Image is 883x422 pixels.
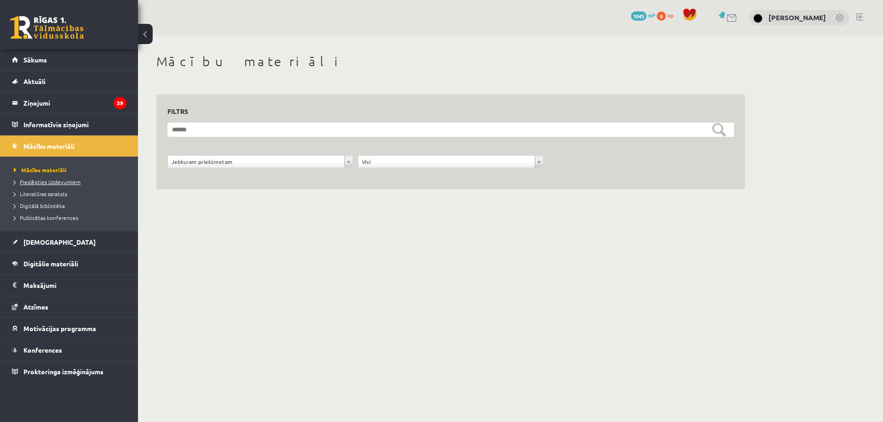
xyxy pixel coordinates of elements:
a: Ziņojumi39 [12,92,126,113]
span: Sākums [23,56,47,64]
span: 1045 [631,11,647,21]
span: Digitālie materiāli [23,259,78,268]
a: Visi [358,156,543,168]
span: [DEMOGRAPHIC_DATA] [23,238,96,246]
a: Mācību materiāli [14,166,129,174]
span: 0 [657,11,666,21]
span: Proktoringa izmēģinājums [23,367,103,376]
a: Informatīvie ziņojumi [12,114,126,135]
img: Anastasija Oblate [753,14,763,23]
a: Motivācijas programma [12,318,126,339]
span: Motivācijas programma [23,324,96,332]
a: Atzīmes [12,296,126,317]
a: Sākums [12,49,126,70]
legend: Maksājumi [23,275,126,296]
a: [PERSON_NAME] [768,13,826,22]
span: Mācību materiāli [14,166,67,174]
span: Mācību materiāli [23,142,75,150]
a: Mācību materiāli [12,135,126,157]
a: Publicētas konferences [14,214,129,222]
a: Konferences [12,339,126,360]
span: Digitālā bibliotēka [14,202,65,209]
a: Proktoringa izmēģinājums [12,361,126,382]
legend: Ziņojumi [23,92,126,113]
a: Literatūras saraksts [14,190,129,198]
a: Maksājumi [12,275,126,296]
span: Visi [362,156,531,168]
i: 39 [114,97,126,109]
span: Jebkuram priekšmetam [172,156,341,168]
a: 0 xp [657,11,678,19]
span: Publicētas konferences [14,214,78,221]
span: Aktuāli [23,77,46,85]
a: Aktuāli [12,71,126,92]
h3: Filtrs [167,105,723,118]
span: mP [648,11,655,19]
span: Atzīmes [23,303,48,311]
span: Pieslēgties Uzdevumiem [14,178,80,186]
a: [DEMOGRAPHIC_DATA] [12,231,126,253]
a: Jebkuram priekšmetam [168,156,353,168]
a: Pieslēgties Uzdevumiem [14,178,129,186]
span: Konferences [23,346,62,354]
h1: Mācību materiāli [156,54,745,69]
a: 1045 mP [631,11,655,19]
a: Digitālie materiāli [12,253,126,274]
legend: Informatīvie ziņojumi [23,114,126,135]
span: xp [667,11,673,19]
span: Literatūras saraksts [14,190,67,197]
a: Rīgas 1. Tālmācības vidusskola [10,16,84,39]
a: Digitālā bibliotēka [14,202,129,210]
